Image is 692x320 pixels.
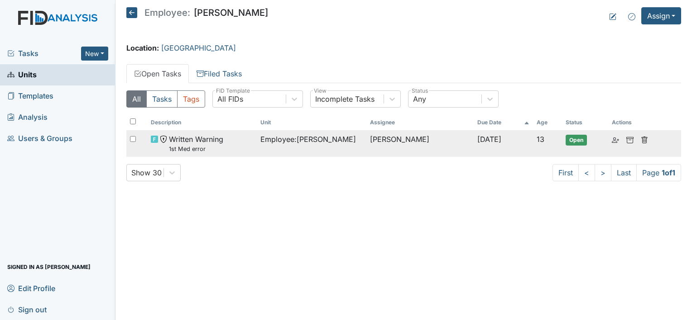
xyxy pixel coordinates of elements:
a: Filed Tasks [189,64,250,83]
strong: Location: [126,43,159,52]
a: Last [611,164,637,181]
th: Toggle SortBy [533,115,562,130]
th: Assignee [366,115,474,130]
span: Written Warning 1st Med error [169,134,223,153]
span: [DATE] [477,135,501,144]
th: Toggle SortBy [474,115,533,130]
a: Archive [626,134,634,145]
a: Delete [641,134,648,145]
a: First [553,164,579,181]
span: Employee: [144,8,190,17]
span: Edit Profile [7,281,55,295]
div: Incomplete Tasks [315,94,375,104]
a: Tasks [7,48,81,59]
span: Users & Groups [7,132,72,146]
button: All [126,90,147,108]
span: Employee : [PERSON_NAME] [260,134,356,145]
span: Templates [7,89,53,103]
div: Open Tasks [126,90,681,181]
span: Sign out [7,302,47,316]
a: < [578,164,595,181]
a: > [595,164,611,181]
button: New [81,47,108,61]
span: Open [566,135,587,146]
span: Page [636,164,681,181]
div: Show 30 [131,167,162,178]
td: [PERSON_NAME] [366,130,474,157]
a: Open Tasks [126,64,189,83]
th: Toggle SortBy [147,115,257,130]
button: Assign [641,7,681,24]
span: 13 [537,135,544,144]
th: Toggle SortBy [562,115,608,130]
th: Toggle SortBy [257,115,366,130]
input: Toggle All Rows Selected [130,118,136,124]
span: Analysis [7,110,48,124]
div: Type filter [126,90,205,108]
span: Units [7,68,37,82]
nav: task-pagination [553,164,681,181]
button: Tasks [146,90,178,108]
small: 1st Med error [169,145,223,153]
a: [GEOGRAPHIC_DATA] [161,43,236,52]
div: Any [413,94,426,104]
div: All FIDs [217,94,243,104]
span: Signed in as [PERSON_NAME] [7,260,91,274]
h5: [PERSON_NAME] [126,7,268,18]
th: Actions [608,115,654,130]
strong: 1 of 1 [662,168,675,177]
button: Tags [177,90,205,108]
